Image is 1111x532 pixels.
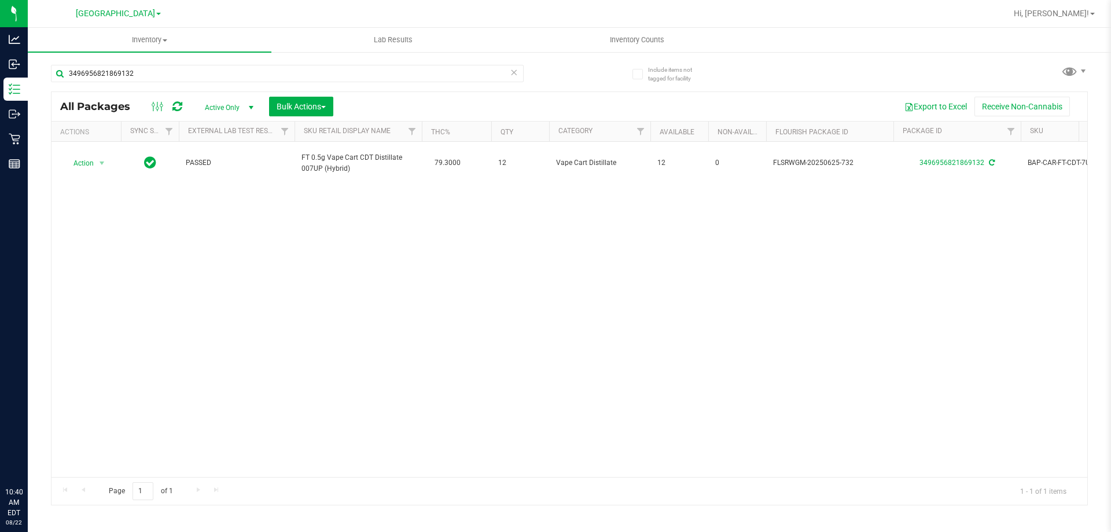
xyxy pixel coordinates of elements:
[556,157,643,168] span: Vape Cart Distillate
[715,157,759,168] span: 0
[28,35,271,45] span: Inventory
[133,482,153,500] input: 1
[63,155,94,171] span: Action
[277,102,326,111] span: Bulk Actions
[275,122,295,141] a: Filter
[1014,9,1089,18] span: Hi, [PERSON_NAME]!
[631,122,650,141] a: Filter
[95,155,109,171] span: select
[269,97,333,116] button: Bulk Actions
[974,97,1070,116] button: Receive Non-Cannabis
[160,122,179,141] a: Filter
[897,97,974,116] button: Export to Excel
[186,157,288,168] span: PASSED
[5,487,23,518] p: 10:40 AM EDT
[28,28,271,52] a: Inventory
[9,158,20,170] inline-svg: Reports
[431,128,450,136] a: THC%
[9,108,20,120] inline-svg: Outbound
[660,128,694,136] a: Available
[403,122,422,141] a: Filter
[9,58,20,70] inline-svg: Inbound
[1002,122,1021,141] a: Filter
[1030,127,1043,135] a: SKU
[60,100,142,113] span: All Packages
[657,157,701,168] span: 12
[510,65,518,80] span: Clear
[51,65,524,82] input: Search Package ID, Item Name, SKU, Lot or Part Number...
[429,155,466,171] span: 79.3000
[144,155,156,171] span: In Sync
[9,83,20,95] inline-svg: Inventory
[271,28,515,52] a: Lab Results
[515,28,759,52] a: Inventory Counts
[648,65,706,83] span: Include items not tagged for facility
[76,9,155,19] span: [GEOGRAPHIC_DATA]
[775,128,848,136] a: Flourish Package ID
[773,157,886,168] span: FLSRWGM-20250625-732
[304,127,391,135] a: Sku Retail Display Name
[558,127,593,135] a: Category
[9,133,20,145] inline-svg: Retail
[9,34,20,45] inline-svg: Analytics
[903,127,942,135] a: Package ID
[12,439,46,474] iframe: Resource center
[99,482,182,500] span: Page of 1
[5,518,23,527] p: 08/22
[188,127,279,135] a: External Lab Test Result
[130,127,175,135] a: Sync Status
[1011,482,1076,500] span: 1 - 1 of 1 items
[718,128,769,136] a: Non-Available
[919,159,984,167] a: 3496956821869132
[358,35,428,45] span: Lab Results
[594,35,680,45] span: Inventory Counts
[60,128,116,136] div: Actions
[498,157,542,168] span: 12
[501,128,513,136] a: Qty
[987,159,995,167] span: Sync from Compliance System
[301,152,415,174] span: FT 0.5g Vape Cart CDT Distillate 007UP (Hybrid)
